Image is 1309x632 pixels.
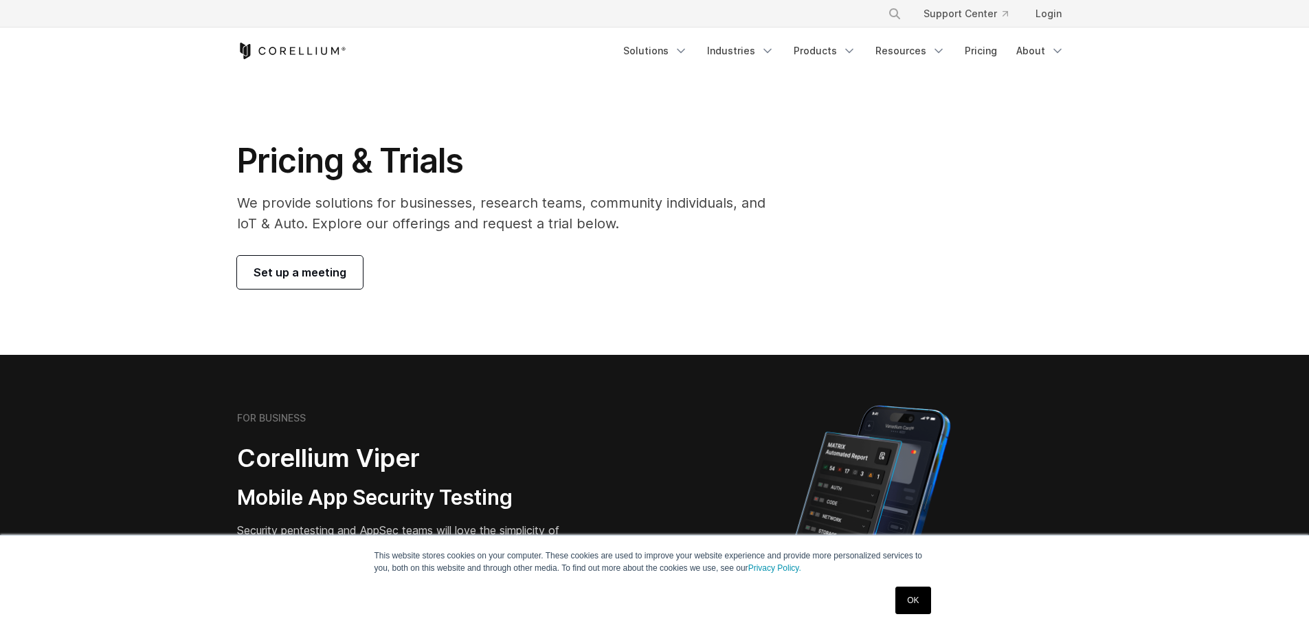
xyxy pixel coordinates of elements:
a: About [1008,39,1073,63]
div: Navigation Menu [615,39,1073,63]
a: Products [785,39,864,63]
div: Navigation Menu [871,1,1073,26]
h3: Mobile App Security Testing [237,485,589,511]
a: Industries [699,39,783,63]
a: Pricing [956,39,1005,63]
a: Set up a meeting [237,256,363,289]
a: Solutions [615,39,696,63]
a: Resources [867,39,954,63]
span: Set up a meeting [254,264,346,281]
a: Support Center [913,1,1019,26]
a: Login [1025,1,1073,26]
button: Search [882,1,907,26]
a: Corellium Home [237,43,346,59]
h6: FOR BUSINESS [237,412,306,424]
a: OK [895,587,930,614]
h2: Corellium Viper [237,443,589,474]
h1: Pricing & Trials [237,140,785,182]
p: Security pentesting and AppSec teams will love the simplicity of automated report generation comb... [237,522,589,571]
p: We provide solutions for businesses, research teams, community individuals, and IoT & Auto. Explo... [237,193,785,234]
p: This website stores cookies on your computer. These cookies are used to improve your website expe... [374,549,935,574]
a: Privacy Policy. [748,563,801,573]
